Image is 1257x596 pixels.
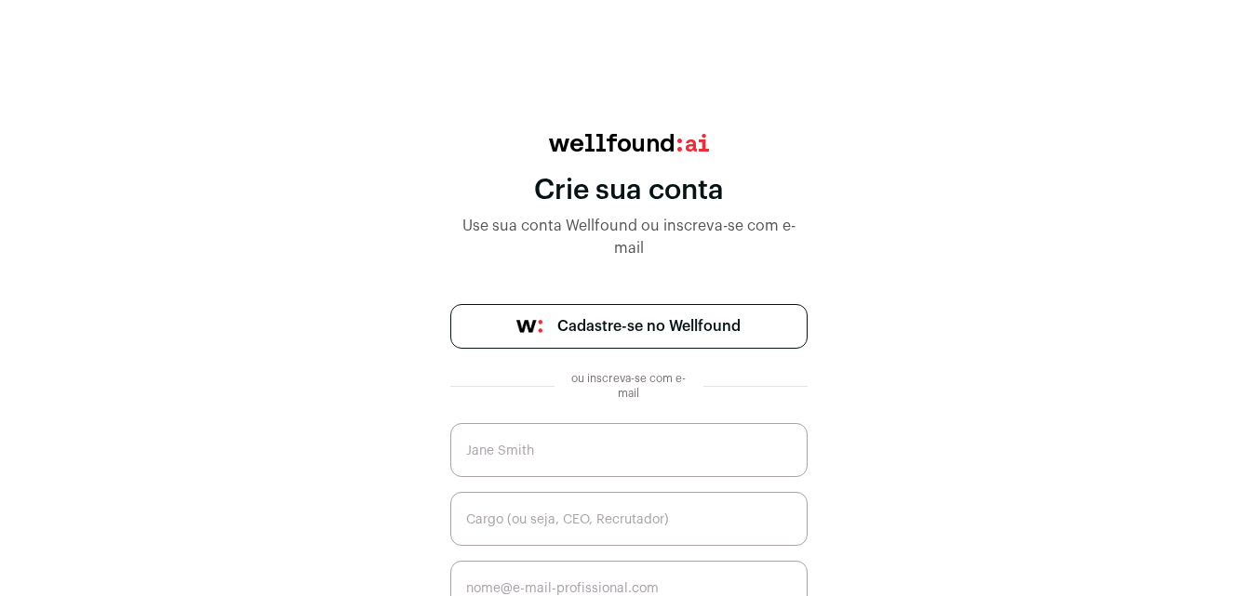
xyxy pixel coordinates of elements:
img: wellfound-symbol-flush-black-fb3c872781a75f747ccb3a119075da62bfe97bd399995f84a933054e44a575c4.png [516,320,542,333]
input: Jane Smith [450,423,808,477]
font: Cadastre-se no Wellfound [557,319,741,334]
font: ou inscreva-se com e-mail [571,373,686,399]
font: Crie sua conta [534,177,724,205]
font: Use sua conta Wellfound ou inscreva-se com e-mail [462,219,796,256]
img: bem encontrado:ai [549,134,709,152]
a: Cadastre-se no Wellfound [450,304,808,349]
input: Cargo (ou seja, CEO, Recrutador) [450,492,808,546]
